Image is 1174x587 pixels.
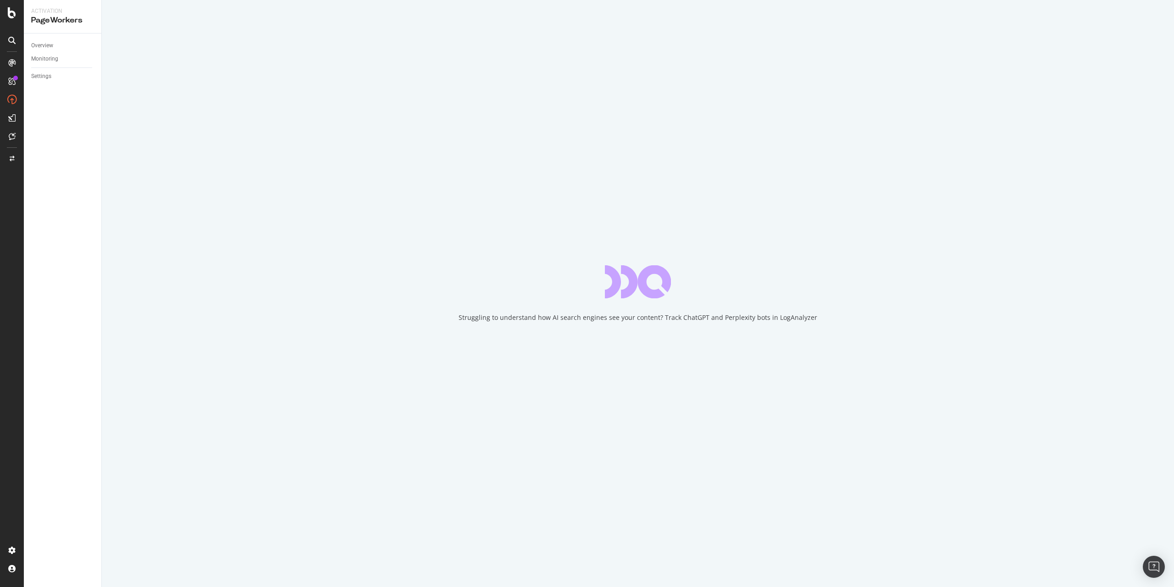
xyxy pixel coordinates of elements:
div: animation [605,265,671,298]
div: Open Intercom Messenger [1143,556,1165,578]
div: Settings [31,72,51,81]
div: Monitoring [31,54,58,64]
a: Overview [31,41,95,50]
div: Overview [31,41,53,50]
a: Monitoring [31,54,95,64]
div: Activation [31,7,94,15]
div: PageWorkers [31,15,94,26]
a: Settings [31,72,95,81]
div: Struggling to understand how AI search engines see your content? Track ChatGPT and Perplexity bot... [459,313,817,322]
